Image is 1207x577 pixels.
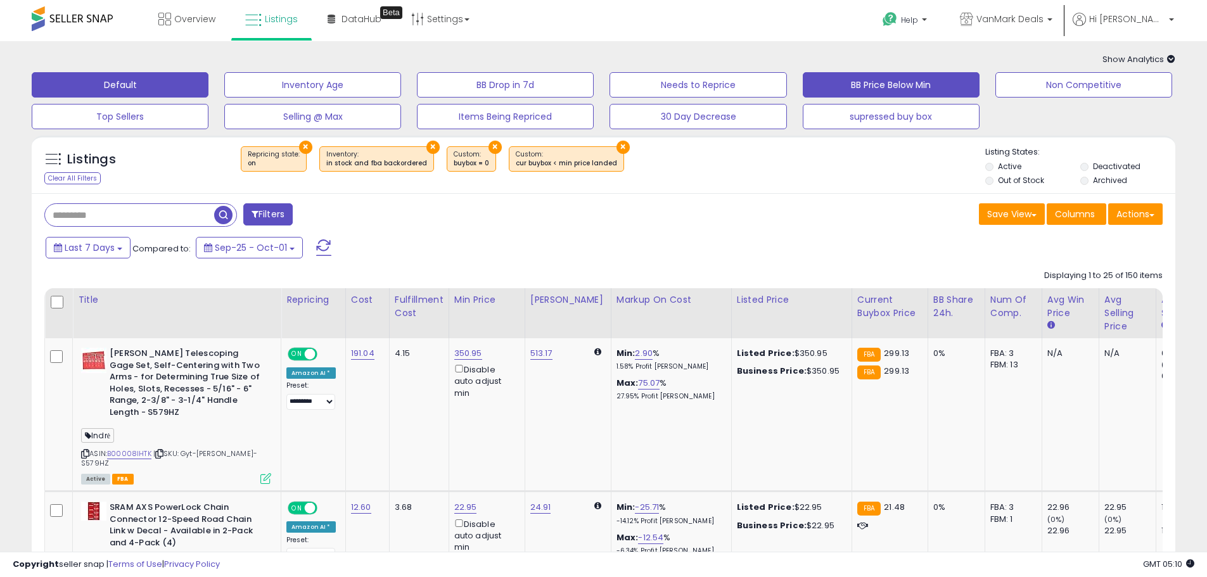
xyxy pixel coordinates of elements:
[454,149,489,168] span: Custom:
[857,502,881,516] small: FBA
[44,172,101,184] div: Clear All Filters
[13,558,59,570] strong: Copyright
[65,241,115,254] span: Last 7 Days
[611,288,731,338] th: The percentage added to the cost of goods (COGS) that forms the calculator for Min & Max prices.
[998,175,1044,186] label: Out of Stock
[81,474,110,485] span: All listings currently available for purchase on Amazon
[265,13,298,25] span: Listings
[13,559,220,571] div: seller snap | |
[108,558,162,570] a: Terms of Use
[610,104,786,129] button: 30 Day Decrease
[530,347,552,360] a: 513.17
[248,149,300,168] span: Repricing state :
[990,359,1032,371] div: FBM: 13
[1104,514,1122,524] small: (0%)
[243,203,293,225] button: Filters
[803,72,980,98] button: BB Price Below Min
[616,547,722,555] p: -6.34% Profit [PERSON_NAME]
[1044,270,1163,282] div: Displaying 1 to 25 of 150 items
[995,72,1172,98] button: Non Competitive
[933,293,980,320] div: BB Share 24h.
[286,367,336,379] div: Amazon AI *
[616,362,722,371] p: 1.58% Profit [PERSON_NAME]
[417,104,594,129] button: Items Being Repriced
[616,347,635,359] b: Min:
[803,104,980,129] button: supressed buy box
[933,348,975,359] div: 0%
[635,501,659,514] a: -25.71
[610,72,786,98] button: Needs to Reprice
[1104,525,1156,536] div: 22.95
[1093,161,1140,172] label: Deactivated
[1047,525,1099,536] div: 22.96
[616,532,722,555] div: %
[616,531,639,543] b: Max:
[81,448,257,467] span: | SKU: Gyt-[PERSON_NAME]-S579HZ
[1073,13,1174,41] a: Hi [PERSON_NAME]
[979,203,1045,225] button: Save View
[1047,203,1106,225] button: Columns
[81,428,114,443] span: Indrė
[638,531,663,544] a: -12.54
[395,293,444,320] div: Fulfillment Cost
[132,243,191,255] span: Compared to:
[224,104,401,129] button: Selling @ Max
[1143,558,1194,570] span: 2025-10-9 05:10 GMT
[286,536,336,564] div: Preset:
[737,365,807,377] b: Business Price:
[454,347,482,360] a: 350.95
[635,347,653,360] a: 2.90
[417,72,594,98] button: BB Drop in 7d
[516,159,617,168] div: cur buybox < min price landed
[516,149,617,168] span: Custom:
[454,501,477,514] a: 22.95
[1047,293,1094,320] div: Avg Win Price
[342,13,381,25] span: DataHub
[990,502,1032,513] div: FBA: 3
[32,104,208,129] button: Top Sellers
[884,347,909,359] span: 299.13
[737,501,795,513] b: Listed Price:
[426,141,440,154] button: ×
[1047,348,1089,359] div: N/A
[224,72,401,98] button: Inventory Age
[286,521,336,533] div: Amazon AI *
[1047,320,1055,331] small: Avg Win Price.
[112,474,134,485] span: FBA
[351,501,371,514] a: 12.60
[78,293,276,307] div: Title
[1093,175,1127,186] label: Archived
[857,293,923,320] div: Current Buybox Price
[1047,514,1065,524] small: (0%)
[990,348,1032,359] div: FBA: 3
[884,365,909,377] span: 299.13
[326,159,427,168] div: in stock and fba backordered
[737,519,807,531] b: Business Price:
[882,11,898,27] i: Get Help
[351,347,374,360] a: 191.04
[286,381,336,410] div: Preset:
[616,392,722,401] p: 27.95% Profit [PERSON_NAME]
[530,501,551,514] a: 24.91
[395,502,439,513] div: 3.68
[1108,203,1163,225] button: Actions
[616,502,722,525] div: %
[81,502,106,521] img: 41+ZnaCLazL._SL40_.jpg
[1102,53,1175,65] span: Show Analytics
[174,13,215,25] span: Overview
[81,348,271,483] div: ASIN:
[1161,320,1169,331] small: Avg BB Share.
[737,502,842,513] div: $22.95
[1047,502,1099,513] div: 22.96
[616,377,722,401] div: %
[316,503,336,514] span: OFF
[998,161,1021,172] label: Active
[351,293,384,307] div: Cost
[164,558,220,570] a: Privacy Policy
[286,293,340,307] div: Repricing
[316,349,336,360] span: OFF
[884,501,905,513] span: 21.48
[872,2,940,41] a: Help
[454,517,515,554] div: Disable auto adjust min
[81,348,106,373] img: 41SaaDjdPBL._SL40_.jpg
